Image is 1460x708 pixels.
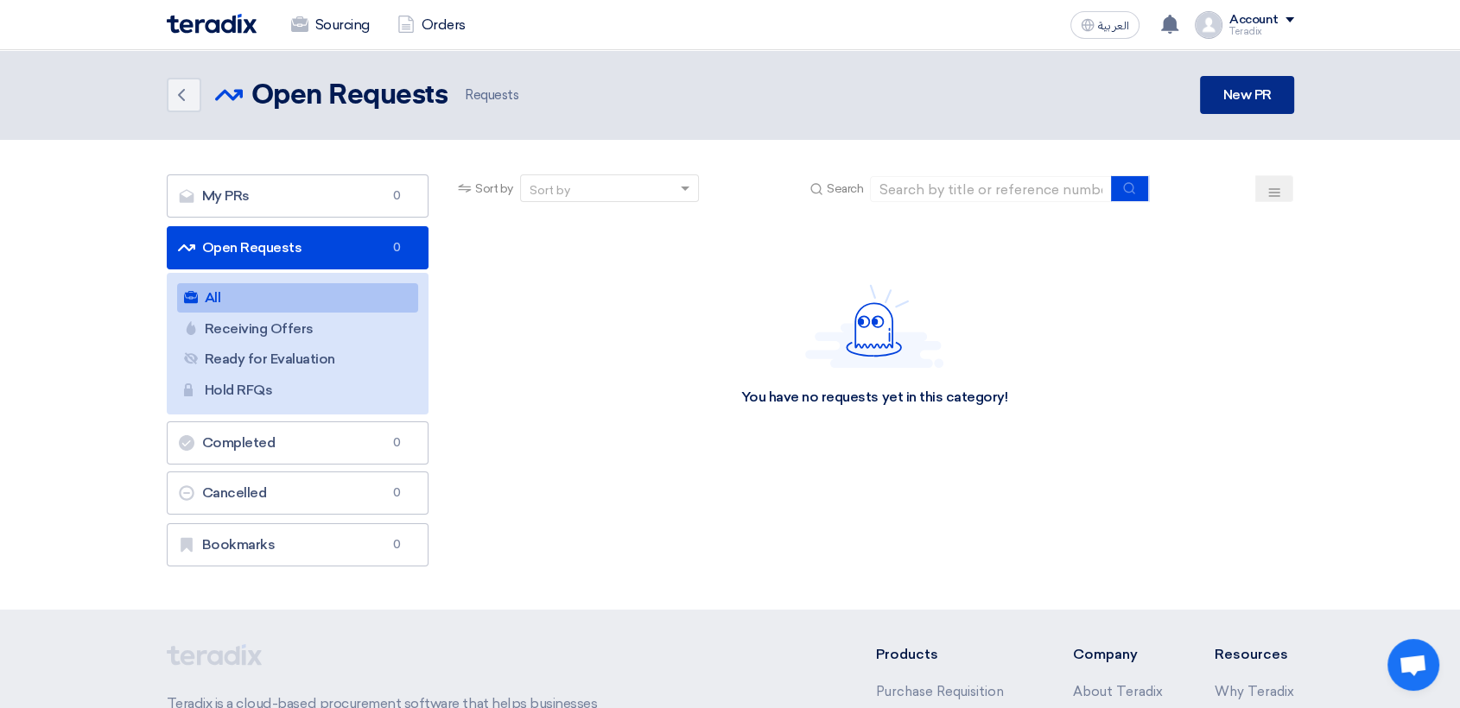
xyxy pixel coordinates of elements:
[1387,639,1439,691] div: Open chat
[386,484,407,502] span: 0
[1229,27,1294,36] div: Teradix
[875,644,1021,665] li: Products
[167,421,429,465] a: Completed0
[277,6,384,44] a: Sourcing
[530,181,570,199] div: Sort by
[1215,684,1294,699] a: Why Teradix
[167,471,429,515] a: Cancelled0
[167,523,429,566] a: Bookmarks0
[384,6,479,44] a: Orders
[177,376,419,405] a: Hold RFQs
[167,14,257,34] img: Teradix logo
[875,684,1003,699] a: Purchase Requisition
[805,284,943,368] img: Hello
[386,239,407,256] span: 0
[1098,20,1129,32] span: العربية
[1073,644,1163,665] li: Company
[251,79,448,113] h2: Open Requests
[740,389,1007,407] div: You have no requests yet in this category!
[386,187,407,205] span: 0
[1200,76,1293,114] a: New PR
[386,536,407,553] span: 0
[475,180,513,198] span: Sort by
[386,434,407,452] span: 0
[1229,13,1279,28] div: Account
[1073,684,1163,699] a: About Teradix
[461,85,518,105] span: Requests
[827,180,863,198] span: Search
[167,174,429,218] a: My PRs0
[1195,11,1222,39] img: profile_test.png
[1070,11,1139,39] button: العربية
[177,345,419,374] a: Ready for Evaluation
[167,226,429,269] a: Open Requests0
[1215,644,1294,665] li: Resources
[177,314,419,344] a: Receiving Offers
[177,283,419,313] a: All
[870,176,1112,202] input: Search by title or reference number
